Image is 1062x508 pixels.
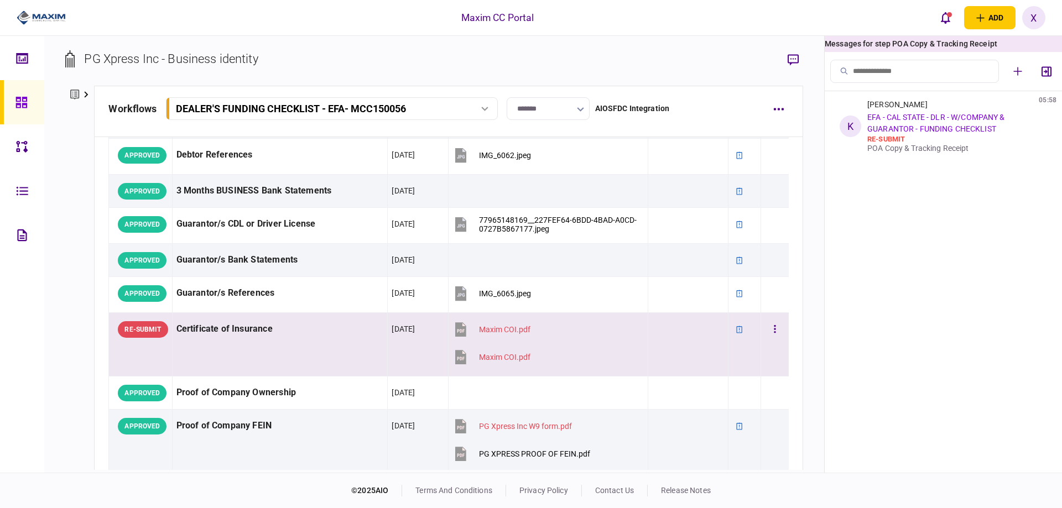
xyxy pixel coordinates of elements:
div: IMG_6065.jpeg [479,289,531,298]
div: Proof of Company Ownership [176,380,384,405]
div: APPROVED [118,285,166,302]
div: [DATE] [392,387,415,398]
div: workflows [108,101,157,116]
div: APPROVED [118,147,166,164]
div: [DATE] [392,185,415,196]
button: X [1022,6,1045,29]
a: EFA - CAL STATE - DLR - W/COMPANY & GUARANTOR - FUNDING CHECKLIST [867,113,1005,133]
div: Certificate of Insurance [176,317,384,342]
div: 05:58 [1039,96,1056,104]
img: client company logo [17,9,66,26]
a: privacy policy [519,486,568,495]
div: POA Copy & Tracking Receipt [867,144,1043,153]
div: APPROVED [118,418,166,434]
div: [DATE] [392,323,415,334]
div: 77965148169__227FEF64-6BDD-4BAD-A0CD-0727B5867177.jpeg [479,216,638,233]
div: Guarantor/s CDL or Driver License [176,212,384,237]
button: DEALER'S FUNDING CHECKLIST - EFA- MCC150056 [166,97,498,120]
div: [DATE] [392,420,415,431]
div: RE-SUBMIT [118,321,168,338]
div: Maxim COI.pdf [479,325,530,334]
div: PG Xpress Inc - Business identity [84,50,258,68]
div: [DATE] [392,254,415,265]
a: contact us [595,486,634,495]
div: K [840,116,861,137]
button: IMG_6065.jpeg [452,281,531,306]
div: [DATE] [392,149,415,160]
div: Guarantor/s Bank Statements [176,248,384,273]
div: Maxim CC Portal [461,11,534,25]
div: Messages for step POA Copy & Tracking Receipt [825,36,1062,52]
div: [DATE] [392,218,415,229]
div: © 2025 AIO [351,485,402,496]
div: Maxim COI.pdf [479,353,530,362]
div: APPROVED [118,252,166,269]
button: Maxim COI.pdf [452,317,530,342]
a: terms and conditions [415,486,492,495]
div: AIOSFDC Integration [595,103,670,114]
div: APPROVED [118,216,166,233]
div: Debtor References [176,143,384,167]
div: DEALER'S FUNDING CHECKLIST - EFA - MCC150056 [176,103,406,114]
div: [PERSON_NAME] [867,100,928,109]
div: Guarantor/s References [176,281,384,306]
div: PG XPRESS PROOF OF FEIN.pdf [479,449,590,458]
div: re-submit [867,135,1043,144]
div: APPROVED [118,385,166,401]
button: 77965148169__227FEF64-6BDD-4BAD-A0CD-0727B5867177.jpeg [452,212,638,237]
div: IMG_6062.jpeg [479,151,531,160]
div: Proof of Company FEIN [176,413,384,438]
div: PG Xpress Inc W9 form.pdf [479,422,572,431]
div: 3 Months BUSINESS Bank Statements [176,179,384,203]
button: PG Xpress Inc W9 form.pdf [452,413,572,438]
button: IMG_6062.jpeg [452,143,531,167]
div: [DATE] [392,287,415,298]
button: open notifications list [934,6,957,29]
button: PG XPRESS PROOF OF FEIN.pdf [452,441,590,466]
button: Maxim COI.pdf [452,344,530,369]
a: release notes [661,486,711,495]
div: APPROVED [118,183,166,200]
button: open adding identity options [964,6,1016,29]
